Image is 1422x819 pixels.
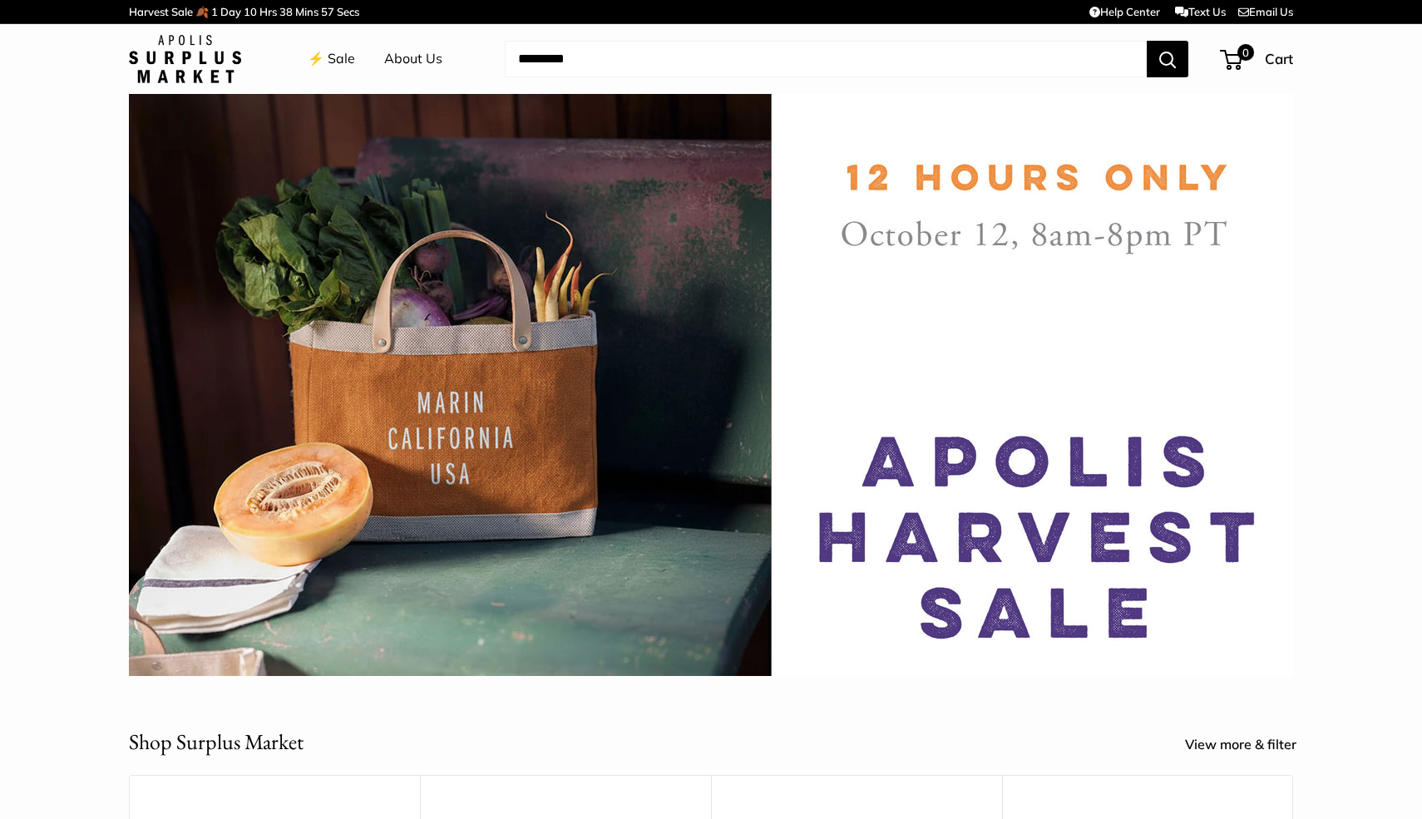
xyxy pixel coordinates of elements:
[1147,41,1188,77] button: Search
[279,5,293,18] span: 38
[1265,50,1293,67] span: Cart
[1175,5,1226,18] a: Text Us
[308,47,355,72] a: ⚡️ Sale
[1185,733,1315,757] a: View more & filter
[129,35,241,83] img: Apolis: Surplus Market
[321,5,334,18] span: 57
[220,5,241,18] span: Day
[259,5,277,18] span: Hrs
[1089,5,1160,18] a: Help Center
[244,5,257,18] span: 10
[295,5,318,18] span: Mins
[211,5,218,18] span: 1
[1238,5,1293,18] a: Email Us
[384,47,442,72] a: About Us
[337,5,359,18] span: Secs
[129,726,304,758] h2: Shop Surplus Market
[1222,46,1293,72] a: 0 Cart
[505,41,1147,77] input: Search...
[1237,44,1254,61] span: 0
